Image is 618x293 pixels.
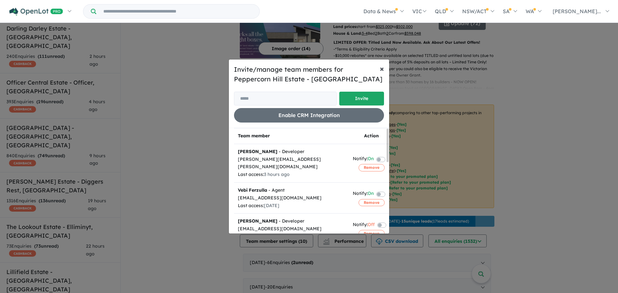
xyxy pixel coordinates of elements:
[238,233,345,241] div: Last access:
[234,108,384,123] button: Enable CRM Integration
[353,221,375,230] div: Notify:
[380,64,384,73] span: ×
[349,128,394,144] th: Action
[234,128,349,144] th: Team member
[238,187,345,194] div: - Agent
[359,230,385,237] button: Remove
[368,155,374,164] span: On
[353,155,374,164] div: Notify:
[98,5,258,18] input: Try estate name, suburb, builder or developer
[359,199,385,206] button: Remove
[553,8,601,14] span: [PERSON_NAME]...
[238,149,277,154] strong: [PERSON_NAME]
[264,233,279,239] span: [DATE]
[238,171,345,179] div: Last access:
[368,190,374,198] span: On
[9,8,63,16] img: Openlot PRO Logo White
[238,202,345,210] div: Last access:
[238,194,345,202] div: [EMAIL_ADDRESS][DOMAIN_NAME]
[238,217,345,225] div: - Developer
[238,187,267,193] strong: Vebi Ferzulla
[238,148,345,156] div: - Developer
[339,92,384,105] button: Invite
[238,218,277,224] strong: [PERSON_NAME]
[264,203,279,208] span: [DATE]
[234,65,384,84] h5: Invite/manage team members for Peppercorn Hill Estate - [GEOGRAPHIC_DATA]
[353,190,374,198] div: Notify:
[238,225,345,233] div: [EMAIL_ADDRESS][DOMAIN_NAME]
[264,171,290,177] span: 3 hours ago
[368,221,375,230] span: Off
[238,156,345,171] div: [PERSON_NAME][EMAIL_ADDRESS][PERSON_NAME][DOMAIN_NAME]
[359,164,385,171] button: Remove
